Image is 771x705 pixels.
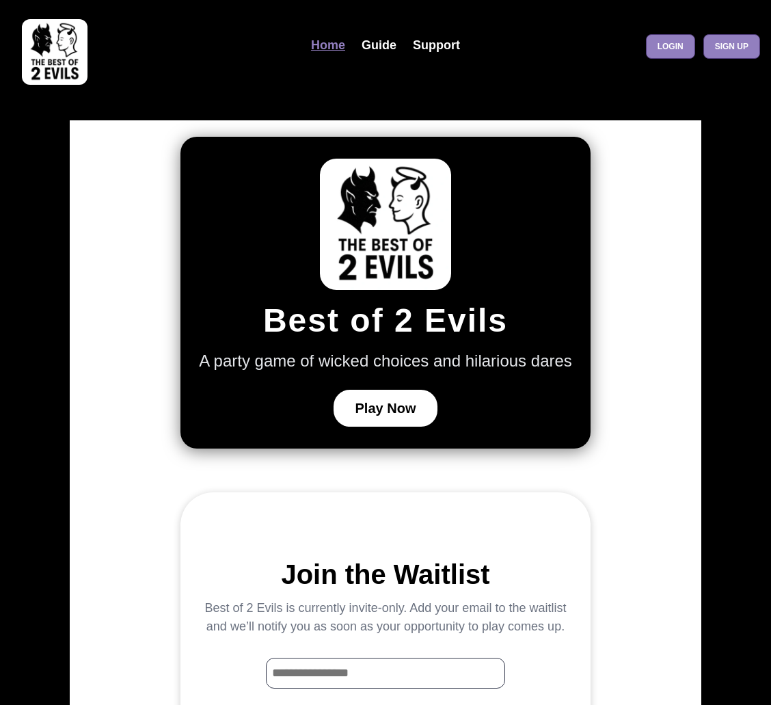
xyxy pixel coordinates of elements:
a: Home [303,31,353,60]
h1: Best of 2 Evils [263,301,508,341]
a: Support [405,31,468,60]
h2: Join the Waitlist [281,558,489,591]
img: best of 2 evils logo [22,19,87,85]
a: Guide [353,31,405,60]
p: Best of 2 Evils is currently invite-only. Add your email to the waitlist and we’ll notify you as ... [202,599,569,636]
input: Waitlist Email Input [266,658,505,689]
a: Login [646,34,695,59]
p: A party game of wicked choices and hilarious dares [199,349,572,373]
img: Best of 2 Evils Logo [320,159,451,290]
button: Play Now [334,390,438,427]
a: Sign up [703,34,760,59]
